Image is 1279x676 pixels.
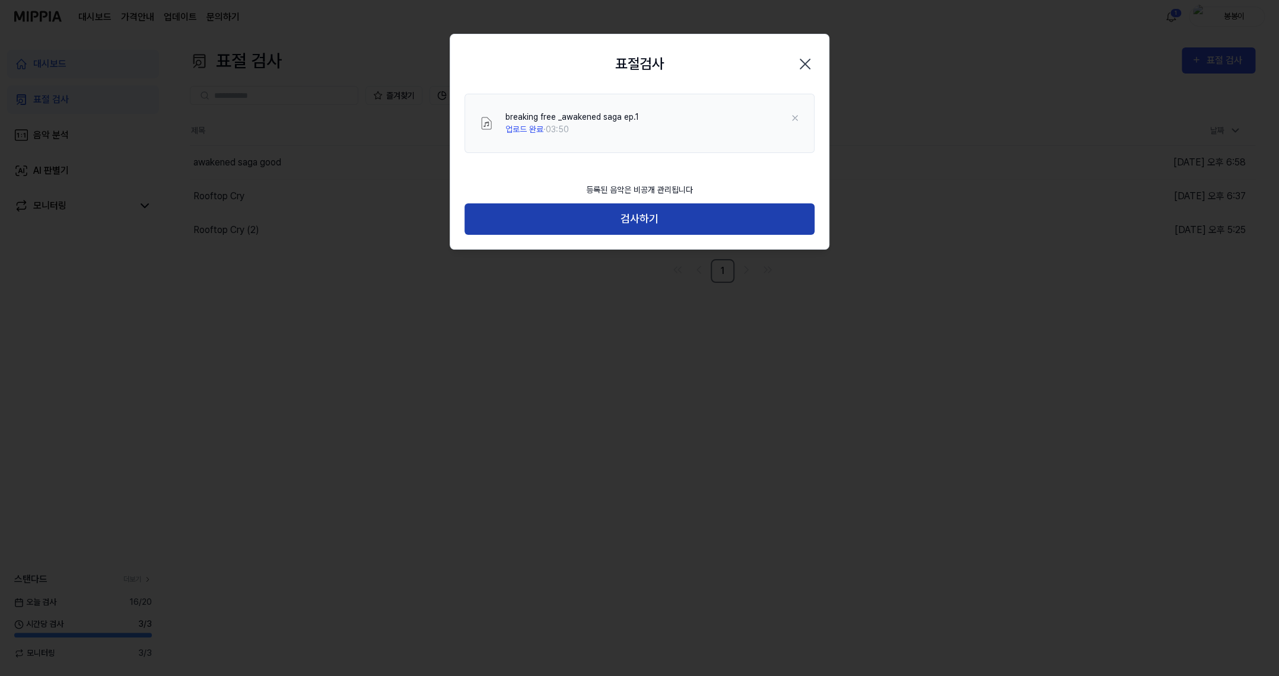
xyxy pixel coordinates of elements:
h2: 표절검사 [615,53,664,75]
img: File Select [479,116,494,130]
div: · 03:50 [505,123,639,136]
div: breaking free _awakened saga ep.1 [505,111,639,123]
span: 업로드 완료 [505,125,543,134]
button: 검사하기 [464,203,815,235]
div: 등록된 음악은 비공개 관리됩니다 [579,177,700,203]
